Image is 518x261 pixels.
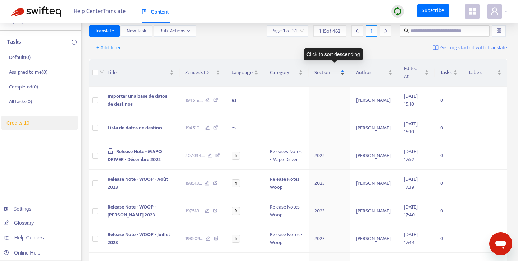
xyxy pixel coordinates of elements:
span: Tasks [440,69,452,77]
span: fr [232,179,240,187]
span: fr [232,152,240,160]
span: [DATE] 17:44 [404,230,418,247]
a: Credits:19 [6,120,29,126]
td: [PERSON_NAME] [350,142,398,170]
span: appstore [468,7,477,15]
span: Lista de datos de destino [108,124,162,132]
span: Translate [95,27,114,35]
p: All tasks ( 0 ) [9,98,32,105]
span: + Add filter [96,43,121,52]
span: Release Note - WOOP - Août 2023 [108,175,168,191]
span: [DATE] 15:10 [404,120,418,136]
span: Bulk Actions [159,27,190,35]
button: Bulk Actionsdown [154,25,196,37]
th: Language [226,59,264,87]
span: Release Note - MAPO DRIVER - Décembre 2022 [108,147,162,164]
th: Labels [463,59,507,87]
iframe: Bouton de lancement de la fenêtre de messagerie [489,232,512,255]
span: Labels [469,69,496,77]
td: 2023 [309,225,350,253]
span: book [142,9,147,14]
span: Importar una base de datos de destinos [108,92,167,108]
a: Glossary [4,220,34,226]
td: [PERSON_NAME] [350,114,398,142]
span: New Task [127,27,146,35]
th: Tasks [435,59,463,87]
span: Zendesk ID [185,69,215,77]
span: 207034 ... [185,152,205,160]
td: [PERSON_NAME] [350,170,398,197]
img: Swifteq [11,6,61,17]
span: Help Centers [14,235,44,241]
span: [DATE] 17:52 [404,147,418,164]
span: lock [108,148,113,154]
span: Category [270,69,297,77]
td: 2022 [309,142,350,170]
span: Help Center Translate [74,5,126,18]
td: 2023 [309,197,350,225]
span: down [100,70,104,74]
button: + Add filter [91,42,127,54]
span: 194519 ... [185,96,203,104]
td: Release Notes - Woop [264,197,309,225]
p: Assigned to me ( 0 ) [9,68,47,76]
span: right [383,28,388,33]
span: Release Note - WOOP - Juillet 2023 [108,230,170,247]
a: Settings [4,206,32,212]
td: [PERSON_NAME] [350,87,398,114]
td: Releases Notes - Mapo Driver [264,142,309,170]
th: Zendesk ID [180,59,226,87]
div: 1 [366,25,377,37]
p: Tasks [7,38,21,46]
td: 0 [435,170,463,197]
td: 0 [435,142,463,170]
span: Language [232,69,253,77]
th: Title [102,59,179,87]
span: Release Note - WOOP - [PERSON_NAME] 2023 [108,203,156,219]
a: Online Help [4,250,40,256]
span: down [187,29,190,33]
p: Completed ( 0 ) [9,83,38,91]
span: 1 - 15 of 462 [319,27,340,35]
span: search [404,28,409,33]
span: Edited At [404,65,423,81]
span: user [490,7,499,15]
td: 0 [435,87,463,114]
span: fr [232,207,240,215]
span: 198513 ... [185,179,202,187]
span: Content [142,9,169,15]
a: Getting started with Translate [433,42,507,54]
td: [PERSON_NAME] [350,197,398,225]
span: 194519 ... [185,124,203,132]
button: New Task [121,25,152,37]
td: Release Notes - Woop [264,225,309,253]
th: Edited At [398,59,435,87]
img: sync.dc5367851b00ba804db3.png [393,7,402,16]
span: [DATE] 17:40 [404,203,418,219]
img: image-link [433,45,439,51]
span: fr [232,235,240,243]
span: Getting started with Translate [440,44,507,52]
span: plus-circle [72,40,77,45]
span: Author [356,69,387,77]
button: Translate [89,25,120,37]
span: 197518 ... [185,207,202,215]
th: Author [350,59,398,87]
td: 0 [435,114,463,142]
td: 0 [435,225,463,253]
span: Section [314,69,339,77]
th: Category [264,59,309,87]
td: 2023 [309,170,350,197]
a: Subscribe [417,4,449,17]
td: es [226,114,264,142]
td: es [226,87,264,114]
span: 198509 ... [185,235,203,243]
div: Click to sort descending [304,48,363,60]
p: Default ( 0 ) [9,54,31,61]
td: [PERSON_NAME] [350,225,398,253]
span: left [355,28,360,33]
span: [DATE] 17:39 [404,175,418,191]
td: 0 [435,197,463,225]
td: Release Notes - Woop [264,170,309,197]
span: [DATE] 15:10 [404,92,418,108]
